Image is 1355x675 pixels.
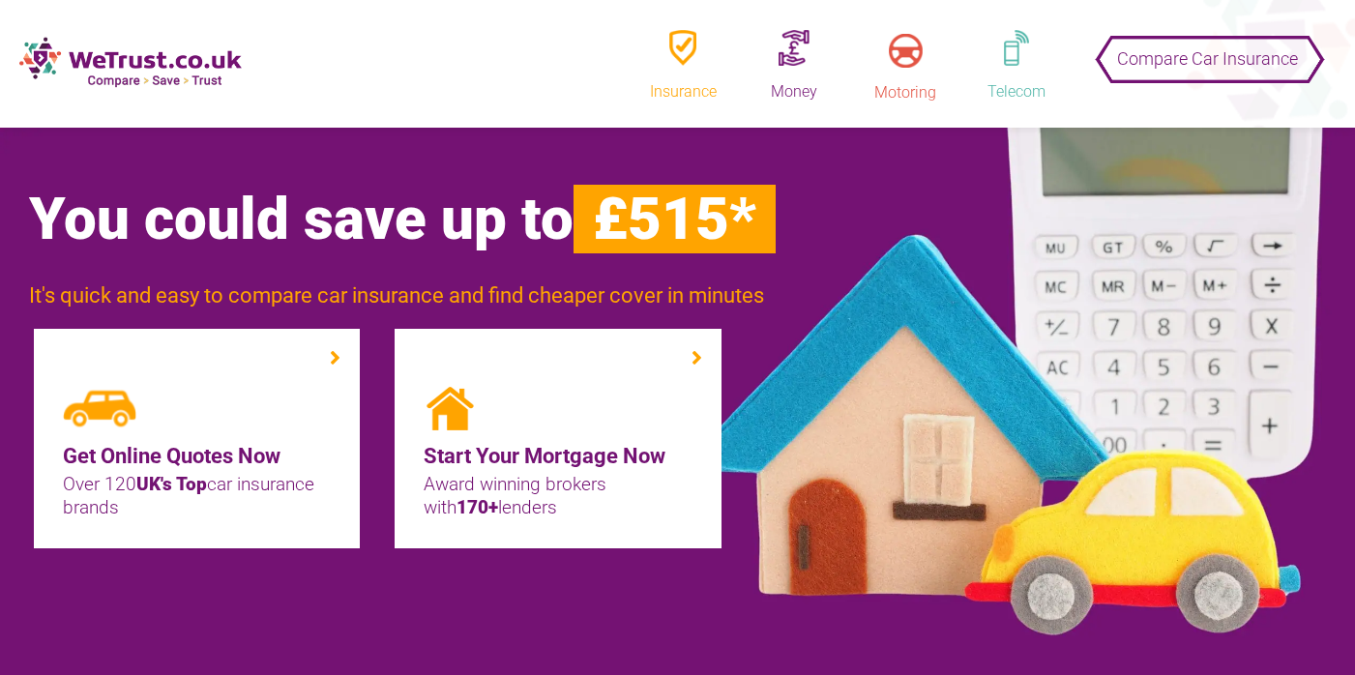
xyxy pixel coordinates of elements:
[779,30,810,66] img: money.png
[19,37,242,88] img: new-logo.png
[857,82,954,103] div: Motoring
[424,387,476,430] img: img
[424,440,692,473] a: Start Your Mortgage Now
[29,185,776,253] span: You could save up to
[136,473,207,495] span: UK's Top
[29,283,764,308] span: It's quick and easy to compare car insurance and find cheaper cover in minutes
[457,496,498,518] span: 170+
[63,387,137,430] img: img
[574,185,776,253] span: £515*
[63,473,332,519] p: Over 120 car insurance brands
[63,440,332,473] a: Get Online Quotes Now
[634,81,731,103] div: Insurance
[1117,35,1298,82] span: Compare Car Insurance
[424,473,692,519] p: Award winning brokers with lenders
[669,30,695,66] img: insurence.png
[746,81,842,103] div: Money
[889,34,923,68] img: motoring.png
[1004,30,1028,66] img: telephone.png
[1104,31,1311,70] button: Compare Car Insurance
[968,81,1065,103] div: Telecom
